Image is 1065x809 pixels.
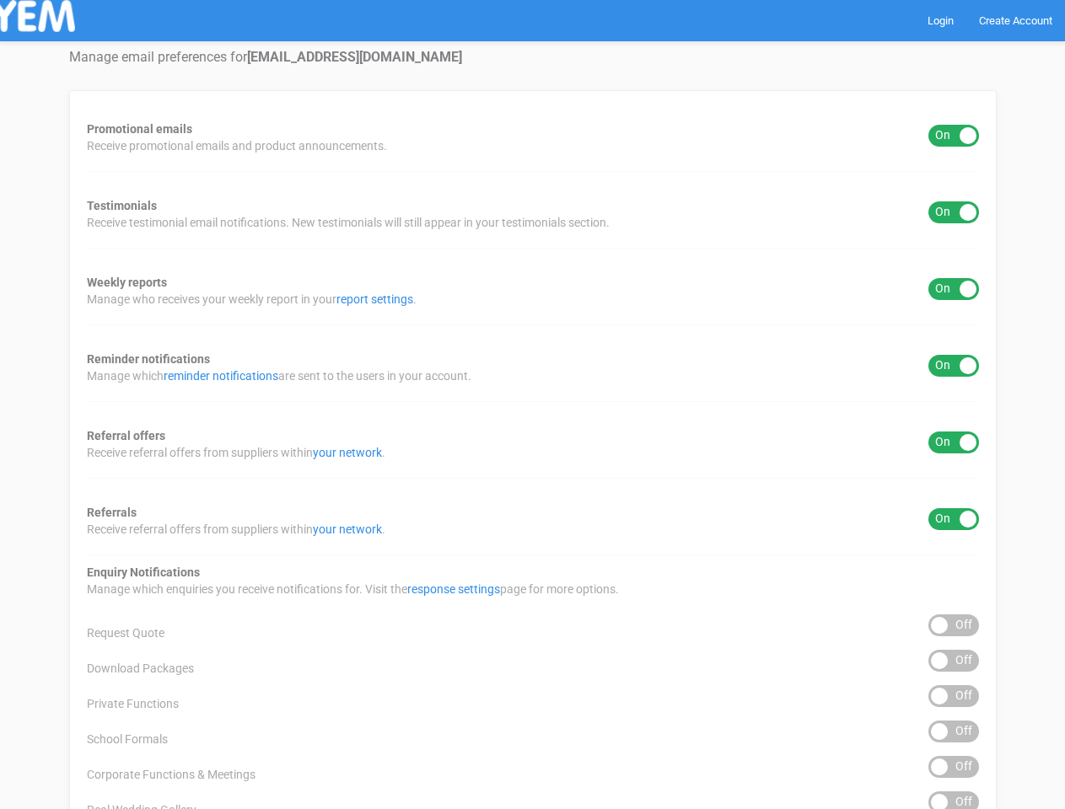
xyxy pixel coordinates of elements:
strong: Referrals [87,506,137,519]
span: Receive testimonial email notifications. New testimonials will still appear in your testimonials ... [87,214,610,231]
strong: Testimonials [87,199,157,212]
span: Receive referral offers from suppliers within . [87,444,385,461]
a: your network [313,446,382,459]
a: reminder notifications [164,369,278,383]
strong: Enquiry Notifications [87,565,200,579]
span: Corporate Functions & Meetings [87,766,255,783]
strong: Referral offers [87,429,165,442]
span: School Formals [87,731,168,747]
h4: Manage email preferences for [69,50,997,65]
span: Download Packages [87,660,194,677]
strong: Promotional emails [87,122,192,136]
a: response settings [407,582,500,596]
span: Manage who receives your weekly report in your . [87,291,417,308]
strong: Weekly reports [87,276,167,289]
span: Manage which enquiries you receive notifications for. Visit the page for more options. [87,581,619,597]
strong: Reminder notifications [87,352,210,366]
strong: [EMAIL_ADDRESS][DOMAIN_NAME] [247,49,462,65]
span: Request Quote [87,624,164,641]
span: Receive promotional emails and product announcements. [87,137,387,154]
a: report settings [336,292,413,306]
a: your network [313,522,382,536]
span: Private Functions [87,695,179,712]
span: Receive referral offers from suppliers within . [87,521,385,538]
span: Manage which are sent to the users in your account. [87,367,471,384]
